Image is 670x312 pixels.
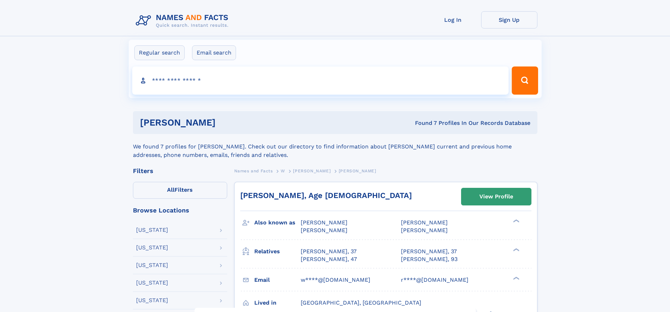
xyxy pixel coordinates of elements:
[481,11,537,28] a: Sign Up
[234,166,273,175] a: Names and Facts
[293,166,331,175] a: [PERSON_NAME]
[254,246,301,257] h3: Relatives
[315,119,530,127] div: Found 7 Profiles In Our Records Database
[133,207,227,214] div: Browse Locations
[140,118,315,127] h1: [PERSON_NAME]
[512,66,538,95] button: Search Button
[461,188,531,205] a: View Profile
[254,217,301,229] h3: Also known as
[136,298,168,303] div: [US_STATE]
[301,255,357,263] a: [PERSON_NAME], 47
[401,227,448,234] span: [PERSON_NAME]
[281,166,285,175] a: W
[293,168,331,173] span: [PERSON_NAME]
[167,186,174,193] span: All
[339,168,376,173] span: [PERSON_NAME]
[133,11,234,30] img: Logo Names and Facts
[136,227,168,233] div: [US_STATE]
[134,45,185,60] label: Regular search
[132,66,509,95] input: search input
[136,280,168,286] div: [US_STATE]
[254,297,301,309] h3: Lived in
[301,219,347,226] span: [PERSON_NAME]
[240,191,412,200] a: [PERSON_NAME], Age [DEMOGRAPHIC_DATA]
[301,248,357,255] a: [PERSON_NAME], 37
[136,245,168,250] div: [US_STATE]
[401,248,457,255] a: [PERSON_NAME], 37
[133,134,537,159] div: We found 7 profiles for [PERSON_NAME]. Check out our directory to find information about [PERSON_...
[401,219,448,226] span: [PERSON_NAME]
[301,227,347,234] span: [PERSON_NAME]
[511,276,520,280] div: ❯
[254,274,301,286] h3: Email
[511,219,520,223] div: ❯
[136,262,168,268] div: [US_STATE]
[192,45,236,60] label: Email search
[133,168,227,174] div: Filters
[301,299,421,306] span: [GEOGRAPHIC_DATA], [GEOGRAPHIC_DATA]
[281,168,285,173] span: W
[511,247,520,252] div: ❯
[401,255,458,263] a: [PERSON_NAME], 93
[133,182,227,199] label: Filters
[479,189,513,205] div: View Profile
[425,11,481,28] a: Log In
